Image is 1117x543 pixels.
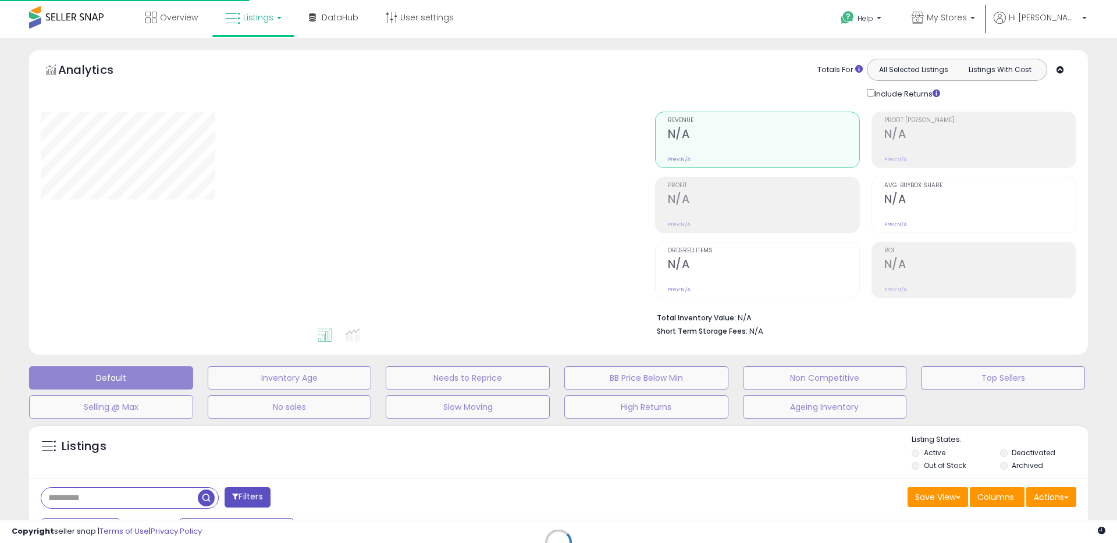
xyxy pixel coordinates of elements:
button: No sales [208,395,372,419]
button: Inventory Age [208,366,372,390]
b: Total Inventory Value: [657,313,736,323]
button: Listings With Cost [956,62,1043,77]
a: Help [831,2,893,38]
small: Prev: N/A [884,221,907,228]
span: My Stores [927,12,967,23]
h2: N/A [668,127,859,143]
span: Overview [160,12,198,23]
span: DataHub [322,12,358,23]
span: N/A [749,326,763,337]
div: seller snap | | [12,526,202,537]
h2: N/A [668,258,859,273]
button: Needs to Reprice [386,366,550,390]
button: High Returns [564,395,728,419]
span: Profit [PERSON_NAME] [884,117,1076,124]
span: Ordered Items [668,248,859,254]
span: Hi [PERSON_NAME] [1009,12,1079,23]
h2: N/A [884,258,1076,273]
span: Avg. Buybox Share [884,183,1076,189]
div: Totals For [817,65,863,76]
span: Help [858,13,873,23]
strong: Copyright [12,526,54,537]
span: Revenue [668,117,859,124]
small: Prev: N/A [668,221,691,228]
li: N/A [657,310,1068,324]
b: Short Term Storage Fees: [657,326,748,336]
h2: N/A [884,192,1076,208]
h2: N/A [884,127,1076,143]
span: Profit [668,183,859,189]
span: ROI [884,248,1076,254]
button: BB Price Below Min [564,366,728,390]
i: Get Help [840,10,855,25]
button: All Selected Listings [870,62,957,77]
h5: Analytics [58,62,136,81]
button: Slow Moving [386,395,550,419]
button: Ageing Inventory [743,395,907,419]
button: Non Competitive [743,366,907,390]
small: Prev: N/A [884,286,907,293]
small: Prev: N/A [668,156,691,163]
div: Include Returns [858,87,954,100]
a: Hi [PERSON_NAME] [994,12,1087,38]
button: Top Sellers [921,366,1085,390]
small: Prev: N/A [884,156,907,163]
small: Prev: N/A [668,286,691,293]
span: Listings [243,12,273,23]
button: Selling @ Max [29,395,193,419]
button: Default [29,366,193,390]
h2: N/A [668,192,859,208]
